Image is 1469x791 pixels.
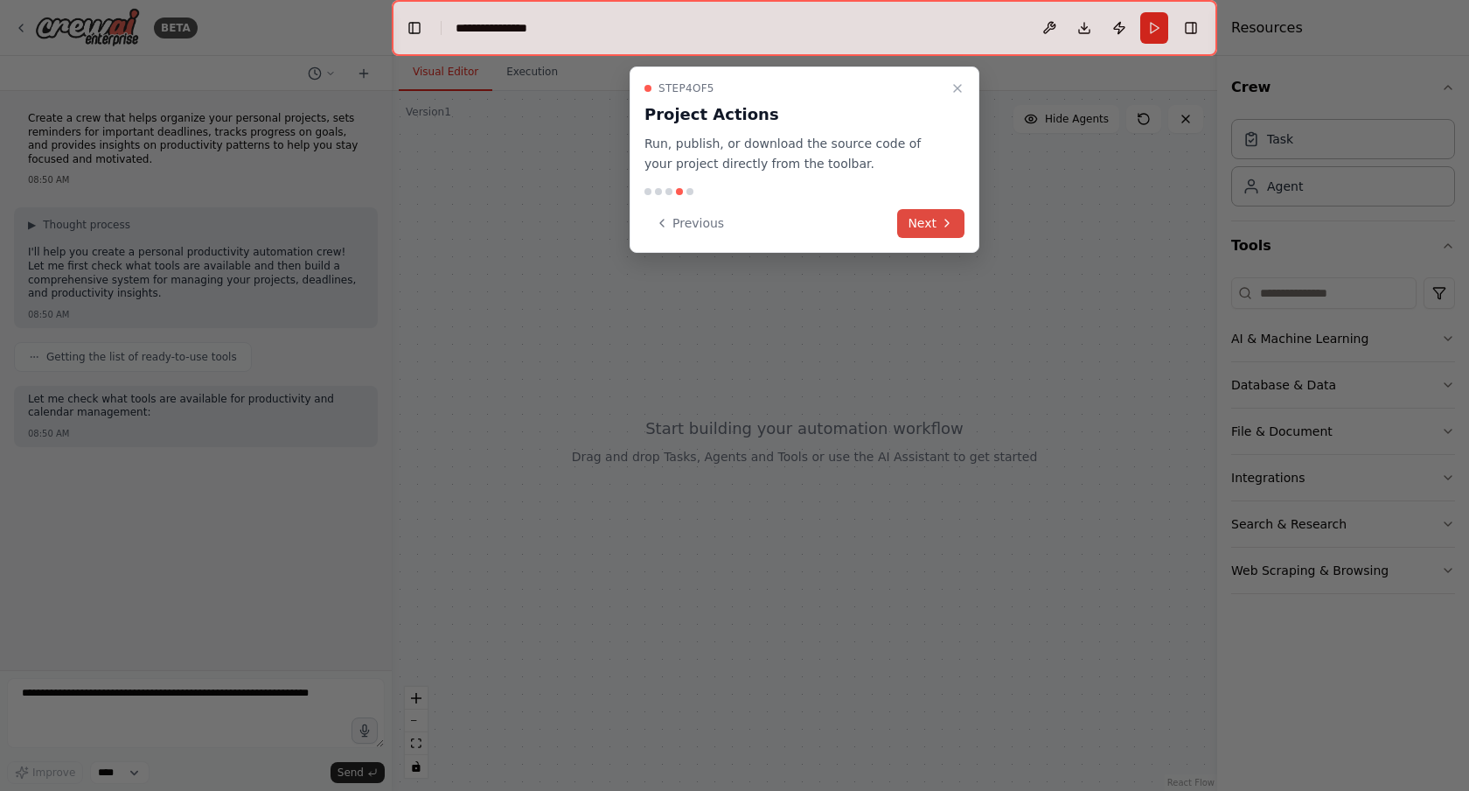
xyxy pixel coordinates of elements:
p: Run, publish, or download the source code of your project directly from the toolbar. [644,134,943,174]
button: Next [897,209,964,238]
h3: Project Actions [644,102,943,127]
button: Hide left sidebar [402,16,427,40]
button: Previous [644,209,734,238]
span: Step 4 of 5 [658,81,714,95]
button: Close walkthrough [947,78,968,99]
